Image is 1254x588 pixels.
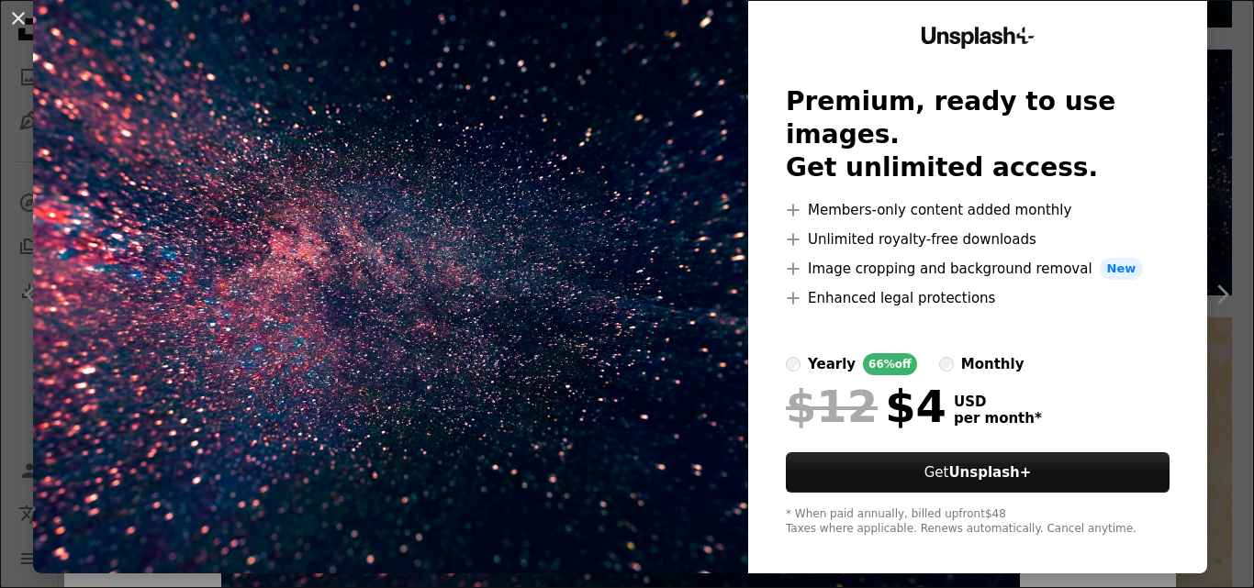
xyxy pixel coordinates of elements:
[786,199,1170,221] li: Members-only content added monthly
[954,410,1042,427] span: per month *
[786,507,1170,537] div: * When paid annually, billed upfront $48 Taxes where applicable. Renews automatically. Cancel any...
[786,287,1170,309] li: Enhanced legal protections
[786,228,1170,250] li: Unlimited royalty-free downloads
[786,383,878,430] span: $12
[786,258,1170,280] li: Image cropping and background removal
[1100,258,1144,280] span: New
[954,394,1042,410] span: USD
[786,452,1170,493] button: GetUnsplash+
[786,383,946,430] div: $4
[786,357,801,372] input: yearly66%off
[863,353,917,375] div: 66% off
[786,85,1170,184] h2: Premium, ready to use images. Get unlimited access.
[948,464,1031,481] strong: Unsplash+
[961,353,1024,375] div: monthly
[808,353,856,375] div: yearly
[939,357,954,372] input: monthly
